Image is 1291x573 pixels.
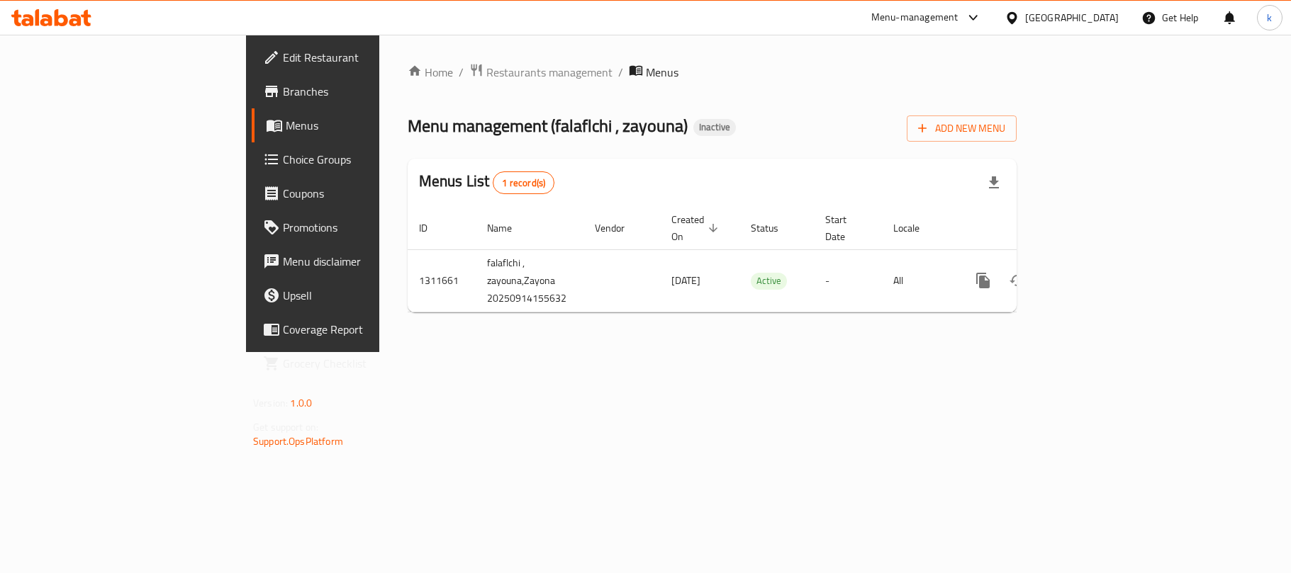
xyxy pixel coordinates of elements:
[493,176,554,190] span: 1 record(s)
[671,211,722,245] span: Created On
[814,249,882,312] td: -
[283,151,450,168] span: Choice Groups
[419,171,554,194] h2: Menus List
[253,418,318,436] span: Get support on:
[283,49,450,66] span: Edit Restaurant
[286,117,450,134] span: Menus
[252,176,462,210] a: Coupons
[408,207,1114,312] table: enhanced table
[469,63,613,81] a: Restaurants management
[1267,10,1272,25] span: k
[283,355,450,372] span: Grocery Checklist
[283,253,450,270] span: Menu disclaimer
[618,64,623,81] li: /
[1000,263,1034,297] button: Change Status
[955,207,1114,250] th: Actions
[977,166,1011,200] div: Export file
[283,287,450,304] span: Upsell
[595,220,643,237] span: Vendor
[252,142,462,176] a: Choice Groups
[871,9,959,26] div: Menu-management
[252,312,462,346] a: Coverage Report
[486,64,613,81] span: Restaurants management
[252,346,462,380] a: Grocery Checklist
[408,63,1017,81] nav: breadcrumb
[283,321,450,338] span: Coverage Report
[671,271,700,290] span: [DATE]
[408,110,688,142] span: Menu management ( falaflchi , zayouna )
[493,171,554,194] div: Total records count
[1025,10,1119,25] div: [GEOGRAPHIC_DATA]
[751,273,787,289] span: Active
[252,244,462,278] a: Menu disclaimer
[693,119,736,136] div: Inactive
[252,108,462,142] a: Menus
[907,115,1017,142] button: Add New Menu
[487,220,530,237] span: Name
[751,273,787,290] div: Active
[252,40,462,74] a: Edit Restaurant
[882,249,955,312] td: All
[476,249,583,312] td: falaflchi , zayouna,Zayona 20250914155632
[751,220,797,237] span: Status
[290,394,312,412] span: 1.0.0
[253,394,288,412] span: Version:
[966,263,1000,297] button: more
[283,185,450,202] span: Coupons
[693,121,736,133] span: Inactive
[252,74,462,108] a: Branches
[918,120,1005,137] span: Add New Menu
[253,432,343,450] a: Support.OpsPlatform
[252,210,462,244] a: Promotions
[283,83,450,100] span: Branches
[252,278,462,312] a: Upsell
[283,219,450,236] span: Promotions
[893,220,938,237] span: Locale
[646,64,678,81] span: Menus
[825,211,865,245] span: Start Date
[419,220,446,237] span: ID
